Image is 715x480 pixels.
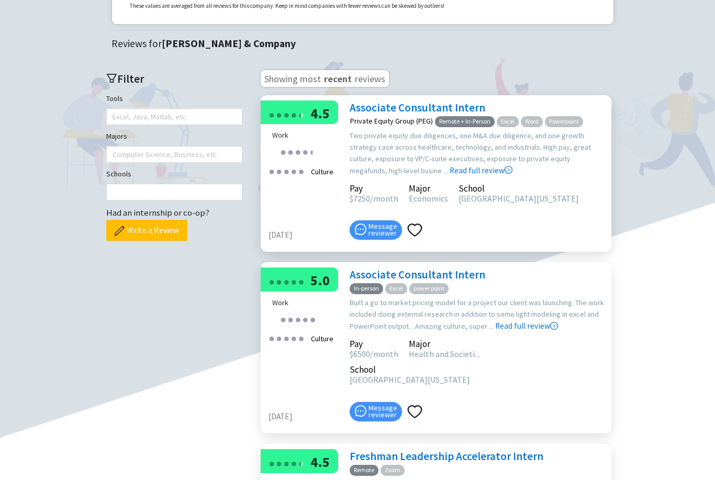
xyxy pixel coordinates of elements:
span: Write a Review [127,224,179,237]
div: ● [287,144,294,160]
div: ● [276,455,282,472]
a: Read full review [450,114,512,176]
span: heart [407,405,422,420]
div: ● [295,311,301,328]
span: Health and Societi... [409,349,479,360]
div: ● [269,107,275,123]
span: 6500 [350,349,370,360]
div: ● [283,107,289,123]
div: [DATE] [269,411,344,423]
div: ● [283,163,289,180]
div: Culture [308,330,337,348]
span: 7250 [350,194,370,204]
div: School [459,185,579,193]
span: Economics [409,194,448,204]
div: ● [298,274,304,290]
span: Had an internship or co-op? [106,207,209,219]
span: [GEOGRAPHIC_DATA][US_STATE] [459,194,579,204]
span: 5.0 [310,272,330,289]
span: Excel [385,284,407,295]
div: ● [269,274,275,290]
div: ● [309,144,312,160]
div: ● [283,274,289,290]
button: Write a Review [106,220,187,241]
input: Tools [113,111,115,124]
div: Pay [350,341,398,348]
div: ● [302,144,308,160]
div: ● [291,455,297,472]
label: Schools [106,169,131,180]
div: ● [269,455,275,472]
div: ● [291,330,297,347]
span: /month [370,194,398,204]
div: School [350,366,470,374]
div: [DATE] [269,229,344,242]
span: recent [323,72,353,84]
span: heart [407,223,422,238]
div: Culture [308,163,337,181]
div: ● [295,144,301,160]
span: $ [350,194,353,204]
span: 4.5 [310,454,330,471]
span: Zoom [381,465,405,476]
h2: Filter [106,71,242,88]
div: ● [269,163,275,180]
div: Major [409,185,448,193]
span: $ [350,349,353,360]
span: message [355,406,366,417]
div: ● [283,330,289,347]
span: 4.5 [310,105,330,122]
span: /month [370,349,398,360]
div: ● [309,311,316,328]
div: ● [309,144,316,160]
div: ● [269,330,275,347]
div: ● [276,107,282,123]
span: Word [521,117,543,128]
div: Major [409,341,479,348]
div: Pay [350,185,398,193]
div: ● [276,330,282,347]
div: ● [298,455,301,472]
div: ● [291,107,297,123]
span: Message reviewer [368,405,397,419]
span: In-person [350,284,383,295]
strong: [PERSON_NAME] & Company [162,38,296,50]
div: Two private equity due diligences, one M&A due diligence, and one growth strategy case across hea... [350,130,606,177]
a: Associate Consultant Intern [350,101,485,115]
span: message [355,224,366,236]
div: Work [272,297,334,309]
span: Message reviewer [368,224,397,237]
div: ● [291,274,297,290]
span: Remote + In-Person [435,117,495,128]
div: ● [291,163,297,180]
div: ● [276,274,282,290]
div: ● [280,144,286,160]
div: ● [298,107,301,123]
div: Built a go to market pricing model for a project our client was launching. The work included doin... [350,297,606,333]
div: ● [276,163,282,180]
div: ● [298,330,304,347]
div: ● [302,311,308,328]
span: right-circle [505,166,512,174]
div: Reviews for [111,36,619,52]
span: right-circle [550,322,558,330]
div: Private Equity Group (PEG) [350,118,433,125]
div: ● [298,455,304,472]
div: ● [280,311,286,328]
a: Freshman Leadership Accelerator Intern [350,450,543,464]
div: ● [283,455,289,472]
div: ● [298,163,304,180]
span: Powerpoint [545,117,583,128]
label: Tools [106,93,123,105]
img: pencil.png [115,227,124,236]
h3: Showing most reviews [261,71,389,87]
label: Majors [106,131,127,142]
div: ● [298,107,304,123]
a: Read full review [495,269,558,331]
span: filter [106,73,117,84]
span: [GEOGRAPHIC_DATA][US_STATE] [350,375,470,385]
a: Associate Consultant Intern [350,268,485,282]
div: ● [287,311,294,328]
div: Work [272,130,334,141]
p: These values are averaged from all reviews for this company. Keep in mind companies with fewer re... [130,2,444,12]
